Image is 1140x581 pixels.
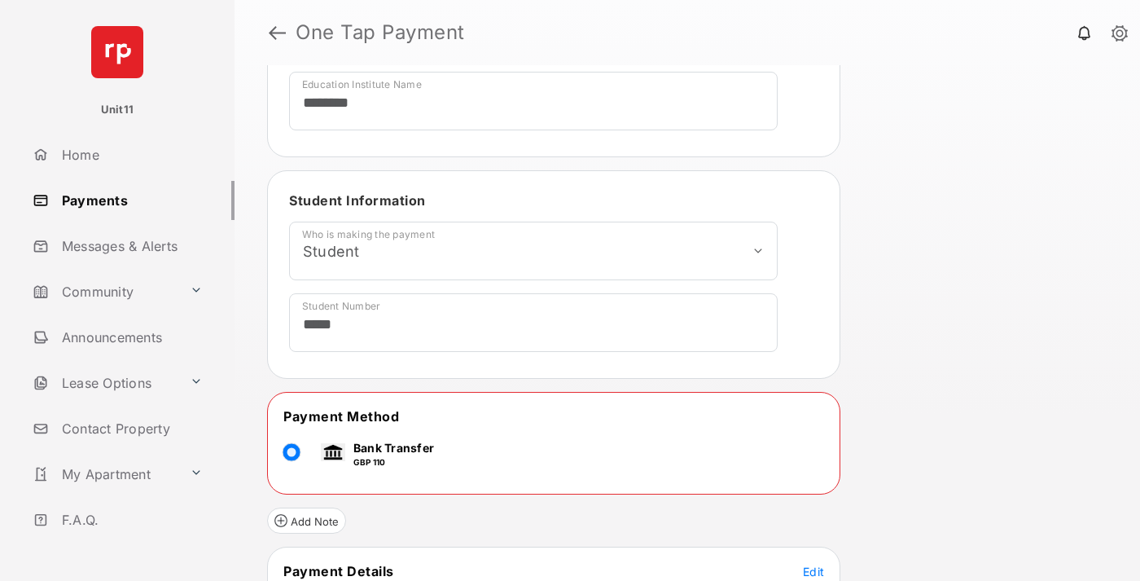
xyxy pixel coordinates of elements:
[26,272,183,311] a: Community
[353,439,434,456] p: Bank Transfer
[283,408,399,425] span: Payment Method
[26,363,183,403] a: Lease Options
[267,508,346,534] button: Add Note
[353,456,434,469] p: GBP 110
[803,563,824,579] button: Edit
[26,181,235,220] a: Payments
[26,455,183,494] a: My Apartment
[26,318,235,357] a: Announcements
[803,565,824,579] span: Edit
[26,135,235,174] a: Home
[321,443,345,461] img: bank.png
[91,26,143,78] img: svg+xml;base64,PHN2ZyB4bWxucz0iaHR0cDovL3d3dy53My5vcmcvMjAwMC9zdmciIHdpZHRoPSI2NCIgaGVpZ2h0PSI2NC...
[26,500,235,539] a: F.A.Q.
[26,227,235,266] a: Messages & Alerts
[283,563,394,579] span: Payment Details
[101,102,134,118] p: Unit11
[296,23,465,42] strong: One Tap Payment
[26,409,235,448] a: Contact Property
[289,192,426,209] span: Student Information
